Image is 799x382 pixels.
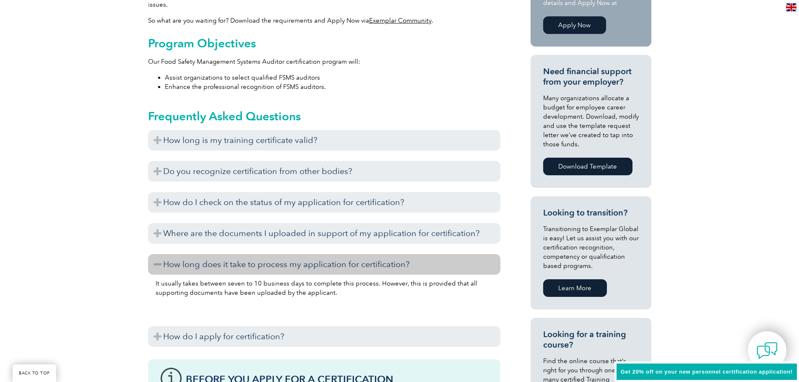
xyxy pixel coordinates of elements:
h2: Program Objectives [148,36,500,50]
p: It usually takes between seven to 10 business days to complete this process. However, this is pro... [156,279,493,297]
a: Apply Now [543,16,606,34]
a: BACK TO TOP [13,364,56,382]
li: Enhance the professional recognition of FSMS auditors. [165,82,500,91]
h3: How do I check on the status of my application for certification? [148,192,500,213]
p: So what are you waiting for? Download the requirements and Apply Now via . [148,16,500,25]
img: en [786,3,796,11]
h3: How long is my training certificate valid? [148,130,500,151]
a: Download Template [543,158,632,175]
h3: Looking for a training course? [543,329,639,350]
p: Transitioning to Exemplar Global is easy! Let us assist you with our certification recognition, c... [543,224,639,270]
a: Exemplar Community [369,17,432,24]
p: Our Food Safety Management Systems Auditor certification program will: [148,57,500,66]
h3: Do you recognize certification from other bodies? [148,161,500,182]
img: contact-chat.png [757,340,778,361]
p: Many organizations allocate a budget for employee career development. Download, modify and use th... [543,94,639,149]
li: Assist organizations to select qualified FSMS auditors [165,73,500,82]
h3: How long does it take to process my application for certification? [148,254,500,275]
h3: Looking to transition? [543,208,639,218]
a: Learn More [543,279,607,297]
h3: Need financial support from your employer? [543,66,639,87]
h3: How do I apply for certification? [148,326,500,347]
h2: Frequently Asked Questions [148,109,500,123]
h3: Where are the documents I uploaded in support of my application for certification? [148,223,500,244]
span: Get 20% off on your new personnel certification application! [621,369,793,375]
